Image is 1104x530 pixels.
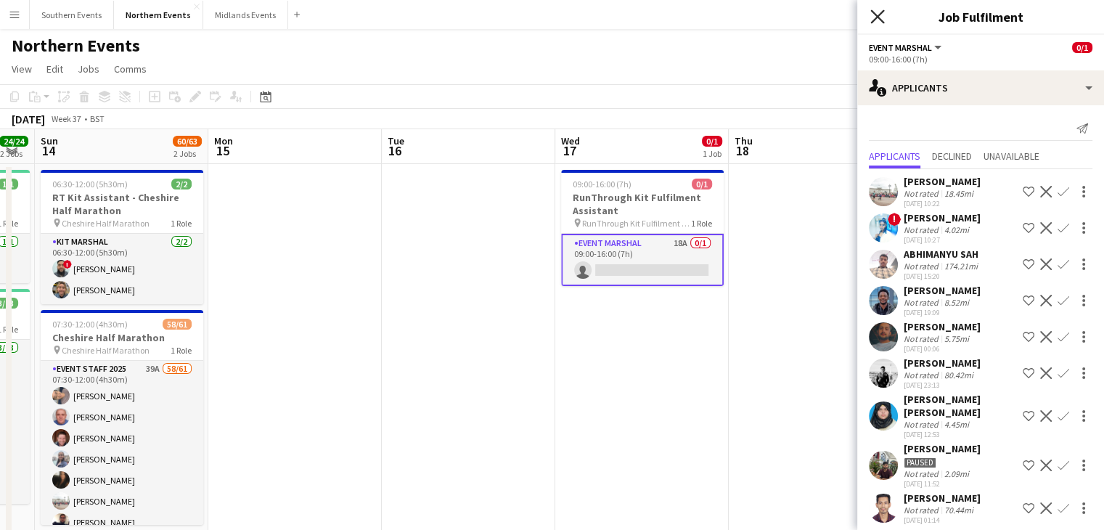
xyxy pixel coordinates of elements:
[561,191,724,217] h3: RunThrough Kit Fulfilment Assistant
[203,1,288,29] button: Midlands Events
[904,419,941,430] div: Not rated
[941,261,981,272] div: 174.21mi
[692,179,712,189] span: 0/1
[41,310,203,525] app-job-card: 07:30-12:00 (4h30m)58/61Cheshire Half Marathon Cheshire Half Marathon1 RoleEvent Staff 202539A58/...
[732,142,753,159] span: 18
[62,345,150,356] span: Cheshire Half Marathon
[41,331,203,344] h3: Cheshire Half Marathon
[869,151,920,161] span: Applicants
[904,492,981,505] div: [PERSON_NAME]
[691,218,712,229] span: 1 Role
[904,468,941,479] div: Not rated
[214,134,233,147] span: Mon
[904,284,981,297] div: [PERSON_NAME]
[904,188,941,199] div: Not rated
[904,515,981,525] div: [DATE] 01:14
[114,1,203,29] button: Northern Events
[385,142,404,159] span: 16
[114,62,147,76] span: Comms
[904,248,981,261] div: ABHIMANYU SAH
[904,333,941,344] div: Not rated
[573,179,631,189] span: 09:00-16:00 (7h)
[735,134,753,147] span: Thu
[171,218,192,229] span: 1 Role
[941,505,976,515] div: 70.44mi
[90,113,105,124] div: BST
[41,191,203,217] h3: RT Kit Assistant - Cheshire Half Marathon
[904,356,981,370] div: [PERSON_NAME]
[173,148,201,159] div: 2 Jobs
[12,62,32,76] span: View
[12,112,45,126] div: [DATE]
[72,60,105,78] a: Jobs
[561,134,580,147] span: Wed
[904,297,941,308] div: Not rated
[48,113,84,124] span: Week 37
[30,1,114,29] button: Southern Events
[857,70,1104,105] div: Applicants
[904,370,941,380] div: Not rated
[904,505,941,515] div: Not rated
[41,134,58,147] span: Sun
[41,170,203,304] app-job-card: 06:30-12:00 (5h30m)2/2RT Kit Assistant - Cheshire Half Marathon Cheshire Half Marathon1 RoleKit M...
[904,261,941,272] div: Not rated
[41,234,203,304] app-card-role: Kit Marshal2/206:30-12:00 (5h30m)![PERSON_NAME][PERSON_NAME]
[6,60,38,78] a: View
[904,175,981,188] div: [PERSON_NAME]
[869,42,944,53] button: Event Marshal
[904,272,981,281] div: [DATE] 15:20
[52,179,128,189] span: 06:30-12:00 (5h30m)
[904,442,981,455] div: [PERSON_NAME]
[173,136,202,147] span: 60/63
[869,54,1092,65] div: 09:00-16:00 (7h)
[941,370,976,380] div: 80.42mi
[41,60,69,78] a: Edit
[904,199,981,208] div: [DATE] 10:22
[212,142,233,159] span: 15
[904,479,981,489] div: [DATE] 11:52
[703,148,721,159] div: 1 Job
[52,319,128,330] span: 07:30-12:00 (4h30m)
[561,170,724,286] app-job-card: 09:00-16:00 (7h)0/1RunThrough Kit Fulfilment Assistant RunThrough Kit Fulfilment Assistant1 RoleE...
[857,7,1104,26] h3: Job Fulfilment
[904,235,981,245] div: [DATE] 10:27
[163,319,192,330] span: 58/61
[1072,42,1092,53] span: 0/1
[63,260,72,269] span: !
[46,62,63,76] span: Edit
[38,142,58,159] span: 14
[941,224,972,235] div: 4.02mi
[904,211,981,224] div: [PERSON_NAME]
[904,320,981,333] div: [PERSON_NAME]
[171,179,192,189] span: 2/2
[702,136,722,147] span: 0/1
[941,188,976,199] div: 18.45mi
[941,419,972,430] div: 4.45mi
[561,234,724,286] app-card-role: Event Marshal18A0/109:00-16:00 (7h)
[904,430,1017,439] div: [DATE] 12:53
[888,213,901,226] span: !
[904,224,941,235] div: Not rated
[388,134,404,147] span: Tue
[78,62,99,76] span: Jobs
[904,393,1017,419] div: [PERSON_NAME] [PERSON_NAME]
[12,35,140,57] h1: Northern Events
[582,218,691,229] span: RunThrough Kit Fulfilment Assistant
[869,42,932,53] span: Event Marshal
[171,345,192,356] span: 1 Role
[904,344,981,354] div: [DATE] 00:06
[559,142,580,159] span: 17
[941,468,972,479] div: 2.09mi
[108,60,152,78] a: Comms
[62,218,150,229] span: Cheshire Half Marathon
[904,380,981,390] div: [DATE] 23:13
[941,333,972,344] div: 5.75mi
[904,308,981,317] div: [DATE] 19:09
[941,297,972,308] div: 8.52mi
[984,151,1039,161] span: Unavailable
[932,151,972,161] span: Declined
[904,457,936,468] div: Paused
